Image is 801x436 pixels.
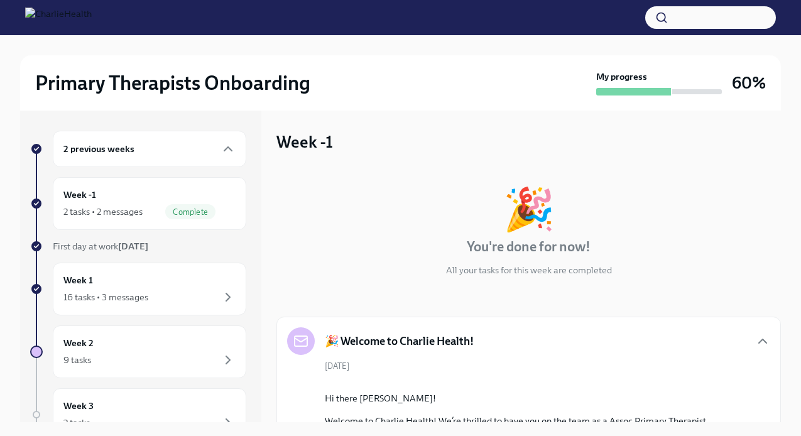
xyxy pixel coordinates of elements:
[53,241,148,252] span: First day at work
[63,188,96,202] h6: Week -1
[53,131,246,167] div: 2 previous weeks
[165,207,215,217] span: Complete
[30,263,246,315] a: Week 116 tasks • 3 messages
[118,241,148,252] strong: [DATE]
[63,291,148,303] div: 16 tasks • 3 messages
[63,336,94,350] h6: Week 2
[63,273,93,287] h6: Week 1
[596,70,647,83] strong: My progress
[63,399,94,413] h6: Week 3
[35,70,310,95] h2: Primary Therapists Onboarding
[63,142,134,156] h6: 2 previous weeks
[276,131,333,153] h3: Week -1
[30,325,246,378] a: Week 29 tasks
[30,177,246,230] a: Week -12 tasks • 2 messagesComplete
[30,240,246,253] a: First day at work[DATE]
[325,334,474,349] h5: 🎉 Welcome to Charlie Health!
[325,360,349,372] span: [DATE]
[63,354,91,366] div: 9 tasks
[325,392,750,405] p: Hi there [PERSON_NAME]!
[63,417,90,429] div: 2 tasks
[732,72,766,94] h3: 60%
[325,415,750,427] p: Welcome to Charlie Health! We’re thrilled to have you on the team as a Assoc Primary Therapist.
[503,188,555,230] div: 🎉
[63,205,143,218] div: 2 tasks • 2 messages
[446,264,612,276] p: All your tasks for this week are completed
[25,8,92,28] img: CharlieHealth
[467,237,591,256] h4: You're done for now!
